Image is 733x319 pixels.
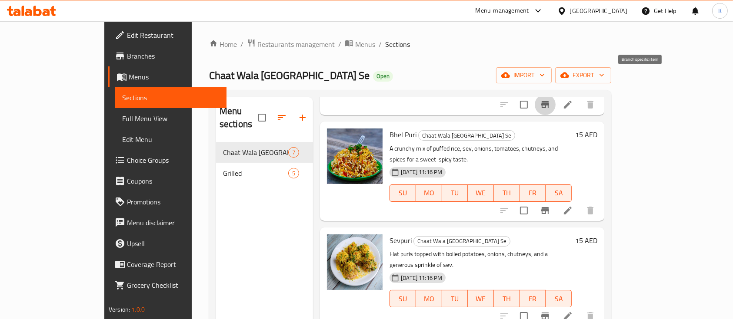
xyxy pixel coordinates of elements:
[390,143,572,165] p: A crunchy mix of puffed rice, sev, onions, tomatoes, chutneys, and spices for a sweet-spicy taste.
[471,293,490,305] span: WE
[127,217,220,228] span: Menu disclaimer
[345,39,375,50] a: Menus
[563,99,573,110] a: Edit menu item
[327,128,383,184] img: Bhel Puri
[471,187,490,199] span: WE
[420,187,439,199] span: MO
[580,94,601,115] button: delete
[414,236,510,246] span: Chaat Wala [GEOGRAPHIC_DATA] Se
[419,131,515,141] span: Chaat Wala [GEOGRAPHIC_DATA] Se
[127,51,220,61] span: Branches
[127,30,220,40] span: Edit Restaurant
[115,108,227,129] a: Full Menu View
[289,148,299,157] span: 7
[397,274,446,282] span: [DATE] 11:16 PM
[442,184,468,202] button: TU
[549,293,568,305] span: SA
[223,147,288,158] div: Chaat Wala Mumbai Se
[446,293,465,305] span: TU
[555,67,611,83] button: export
[494,184,520,202] button: TH
[373,71,393,82] div: Open
[257,39,335,49] span: Restaurants management
[563,205,573,216] a: Edit menu item
[413,236,510,247] div: Chaat Wala Mumbai Se
[122,92,220,103] span: Sections
[127,176,220,186] span: Coupons
[253,109,271,127] span: Select all sections
[393,293,413,305] span: SU
[131,304,145,315] span: 1.0.0
[497,293,516,305] span: TH
[108,275,227,296] a: Grocery Checklist
[575,128,597,141] h6: 15 AED
[108,66,227,87] a: Menus
[718,6,722,16] span: K
[127,280,220,290] span: Grocery Checklist
[390,290,416,307] button: SU
[420,293,439,305] span: MO
[355,39,375,49] span: Menus
[216,163,313,184] div: Grilled5
[122,134,220,145] span: Edit Menu
[442,290,468,307] button: TU
[494,290,520,307] button: TH
[108,171,227,191] a: Coupons
[129,72,220,82] span: Menus
[108,254,227,275] a: Coverage Report
[546,184,572,202] button: SA
[416,290,442,307] button: MO
[390,234,412,247] span: Sevpuri
[271,107,292,128] span: Sort sections
[289,169,299,178] span: 5
[390,184,416,202] button: SU
[549,187,568,199] span: SA
[292,107,313,128] button: Add section
[327,234,383,290] img: Sevpuri
[476,6,529,16] div: Menu-management
[397,168,446,176] span: [DATE] 11:16 PM
[223,168,288,178] span: Grilled
[570,6,627,16] div: [GEOGRAPHIC_DATA]
[468,184,494,202] button: WE
[515,201,533,220] span: Select to update
[209,66,370,85] span: Chaat Wala [GEOGRAPHIC_DATA] Se
[108,212,227,233] a: Menu disclaimer
[240,39,243,49] li: /
[223,147,288,158] span: Chaat Wala [GEOGRAPHIC_DATA] Se
[373,72,393,80] span: Open
[109,304,130,315] span: Version:
[497,187,516,199] span: TH
[216,138,313,187] nav: Menu sections
[523,187,543,199] span: FR
[393,187,413,199] span: SU
[503,70,545,81] span: import
[220,105,258,131] h2: Menu sections
[416,184,442,202] button: MO
[338,39,341,49] li: /
[127,197,220,207] span: Promotions
[127,155,220,165] span: Choice Groups
[122,113,220,124] span: Full Menu View
[496,67,552,83] button: import
[520,184,546,202] button: FR
[562,70,604,81] span: export
[127,238,220,249] span: Upsell
[515,95,533,114] span: Select to update
[115,129,227,150] a: Edit Menu
[209,39,611,50] nav: breadcrumb
[115,87,227,108] a: Sections
[379,39,382,49] li: /
[127,259,220,270] span: Coverage Report
[385,39,410,49] span: Sections
[247,39,335,50] a: Restaurants management
[418,130,515,141] div: Chaat Wala Mumbai Se
[535,200,556,221] button: Branch-specific-item
[520,290,546,307] button: FR
[390,128,416,141] span: Bhel Puri
[535,94,556,115] button: Branch-specific-item
[288,147,299,158] div: items
[523,293,543,305] span: FR
[108,25,227,46] a: Edit Restaurant
[108,150,227,171] a: Choice Groups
